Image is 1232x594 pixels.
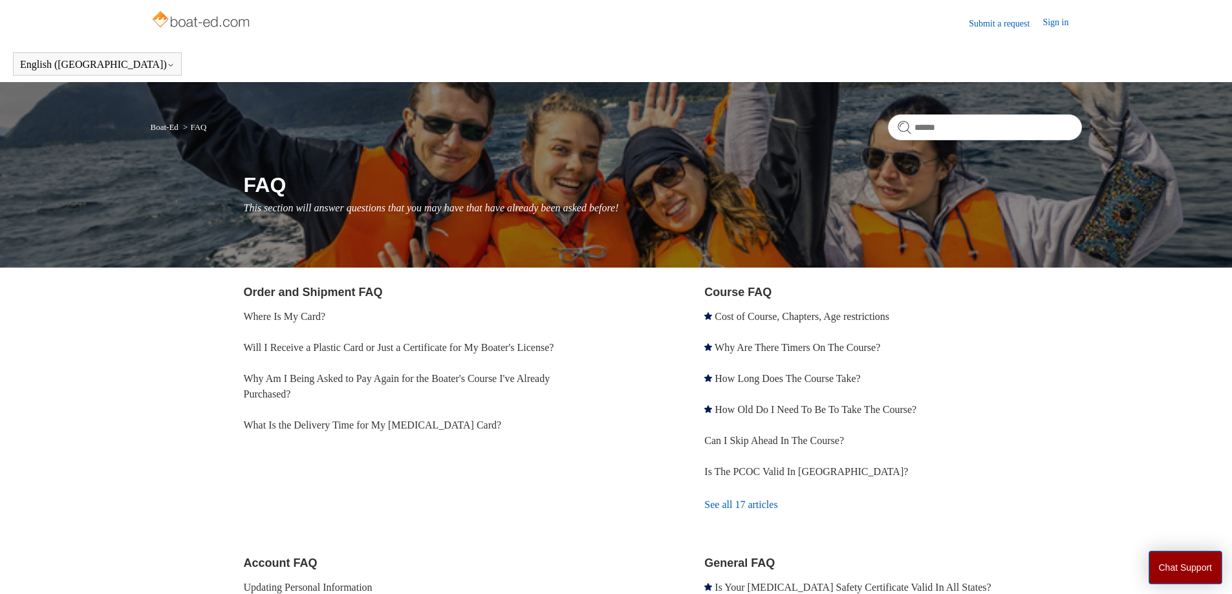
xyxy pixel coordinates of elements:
[715,404,916,415] a: How Old Do I Need To Be To Take The Course?
[704,343,712,351] svg: Promoted article
[715,373,860,384] a: How Long Does The Course Take?
[704,487,1081,522] a: See all 17 articles
[180,122,206,132] li: FAQ
[704,286,772,299] a: Course FAQ
[715,311,889,322] a: Cost of Course, Chapters, Age restrictions
[969,17,1043,30] a: Submit a request
[244,311,326,322] a: Where Is My Card?
[704,435,844,446] a: Can I Skip Ahead In The Course?
[244,582,373,593] a: Updating Personal Information
[704,583,712,591] svg: Promoted article
[20,59,175,70] button: English ([GEOGRAPHIC_DATA])
[704,466,908,477] a: Is The PCOC Valid In [GEOGRAPHIC_DATA]?
[888,114,1082,140] input: Search
[715,582,991,593] a: Is Your [MEDICAL_DATA] Safety Certificate Valid In All States?
[704,557,775,569] a: General FAQ
[244,169,1082,200] h1: FAQ
[244,342,554,353] a: Will I Receive a Plastic Card or Just a Certificate for My Boater's License?
[244,200,1082,216] p: This section will answer questions that you may have that have already been asked before!
[1043,16,1081,31] a: Sign in
[244,286,383,299] a: Order and Shipment FAQ
[704,405,712,413] svg: Promoted article
[151,122,178,132] a: Boat-Ed
[151,8,254,34] img: Boat-Ed Help Center home page
[715,342,880,353] a: Why Are There Timers On The Course?
[1149,551,1223,584] button: Chat Support
[244,373,550,399] a: Why Am I Being Asked to Pay Again for the Boater's Course I've Already Purchased?
[704,312,712,320] svg: Promoted article
[244,419,502,430] a: What Is the Delivery Time for My [MEDICAL_DATA] Card?
[704,374,712,382] svg: Promoted article
[244,557,318,569] a: Account FAQ
[151,122,181,132] li: Boat-Ed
